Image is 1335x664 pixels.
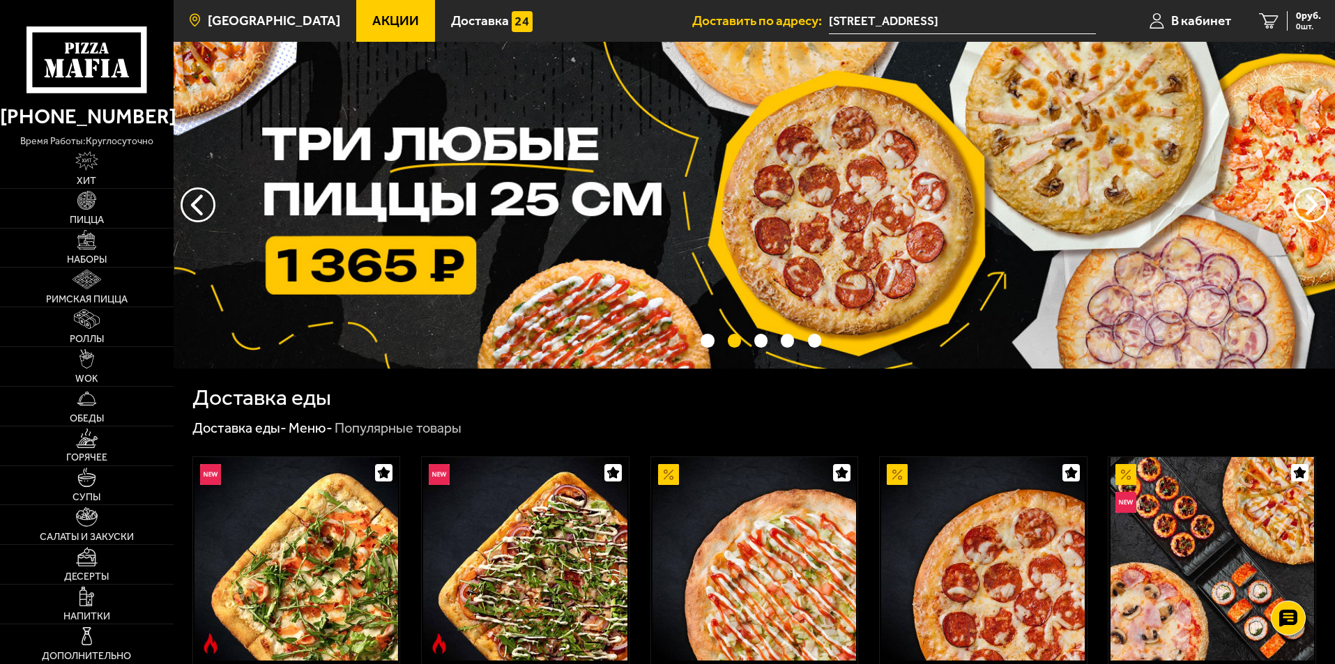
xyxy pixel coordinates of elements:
img: Острое блюдо [429,633,450,654]
button: точки переключения [754,334,768,347]
span: Обеды [70,414,104,424]
img: Акционный [658,464,679,485]
img: Римская с мясным ассорти [423,457,627,661]
button: точки переключения [728,334,741,347]
span: Доставка [451,14,509,27]
span: Напитки [63,612,110,621]
span: Десерты [64,572,109,582]
a: НовинкаОстрое блюдоРимская с мясным ассорти [422,457,629,661]
span: В кабинет [1171,14,1231,27]
button: предыдущий [1293,187,1328,222]
img: Римская с креветками [194,457,398,661]
img: 15daf4d41897b9f0e9f617042186c801.svg [512,11,533,32]
span: Роллы [70,334,104,344]
span: 0 шт. [1296,22,1321,31]
a: Доставка еды- [192,419,287,436]
button: точки переключения [808,334,821,347]
span: Супы [73,493,100,502]
img: Новинка [200,464,221,485]
span: Салаты и закуски [40,532,134,542]
button: следующий [181,187,215,222]
button: точки переключения [781,334,794,347]
a: НовинкаОстрое блюдоРимская с креветками [193,457,400,661]
span: Наборы [67,255,107,265]
span: Акции [372,14,419,27]
img: Пепперони 25 см (толстое с сыром) [881,457,1085,661]
img: Всё включено [1111,457,1314,661]
span: Горячее [66,453,107,463]
img: Аль-Шам 25 см (тонкое тесто) [653,457,856,661]
a: Меню- [289,419,333,436]
span: Хит [77,176,96,186]
span: Римская пицца [46,295,128,304]
img: Акционный [1115,464,1136,485]
h1: Доставка еды [192,387,331,409]
a: АкционныйНовинкаВсё включено [1108,457,1315,661]
a: АкционныйАль-Шам 25 см (тонкое тесто) [651,457,858,661]
img: Острое блюдо [200,633,221,654]
span: Доставить по адресу: [692,14,829,27]
span: Дополнительно [42,651,131,661]
span: Пицца [70,215,104,225]
img: Акционный [887,464,908,485]
a: АкционныйПепперони 25 см (толстое с сыром) [880,457,1087,661]
div: Популярные товары [335,419,461,438]
span: [GEOGRAPHIC_DATA] [208,14,340,27]
span: Левашовский проспект, 12 [829,8,1096,34]
input: Ваш адрес доставки [829,8,1096,34]
img: Новинка [429,464,450,485]
span: 0 руб. [1296,11,1321,21]
span: WOK [75,374,98,384]
button: точки переключения [701,334,714,347]
img: Новинка [1115,492,1136,513]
